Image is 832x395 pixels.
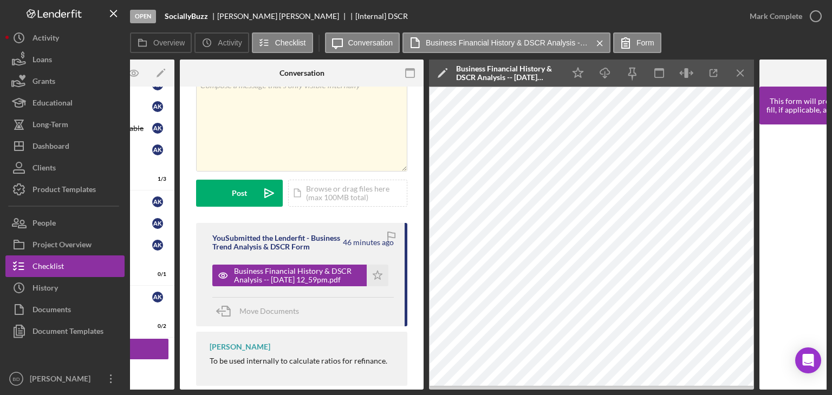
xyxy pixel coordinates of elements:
[343,238,394,247] time: 2025-10-07 17:00
[456,64,559,82] div: Business Financial History & DSCR Analysis -- [DATE] 12_59pm.pdf
[5,157,125,179] button: Clients
[234,267,361,284] div: Business Financial History & DSCR Analysis -- [DATE] 12_59pm.pdf
[130,10,156,23] div: Open
[739,5,827,27] button: Mark Complete
[32,277,58,301] div: History
[152,101,163,112] div: A K
[5,135,125,157] button: Dashboard
[210,343,270,351] div: [PERSON_NAME]
[252,32,313,53] button: Checklist
[795,347,821,373] div: Open Intercom Messenger
[325,32,400,53] button: Conversation
[5,49,125,70] button: Loans
[5,179,125,200] button: Product Templates
[152,240,163,251] div: A K
[165,12,208,21] b: SociallyBuzz
[12,376,19,382] text: BD
[239,306,299,315] span: Move Documents
[32,255,64,280] div: Checklist
[275,38,306,47] label: Checklist
[636,38,654,47] label: Form
[348,38,393,47] label: Conversation
[613,32,661,53] button: Form
[32,179,96,203] div: Product Templates
[32,212,56,236] div: People
[32,92,73,116] div: Educational
[210,357,387,365] div: To be used internally to calculate ratios for refinance.
[152,196,163,207] div: A K
[232,180,247,207] div: Post
[5,299,125,320] button: Documents
[32,157,56,181] div: Clients
[152,218,163,229] div: A K
[32,135,69,160] div: Dashboard
[355,12,408,21] div: [Internal] DSCR
[5,368,125,390] button: BD[PERSON_NAME]
[147,323,166,330] div: 0 / 2
[153,38,185,47] label: Overview
[32,320,103,345] div: Document Templates
[212,265,388,286] button: Business Financial History & DSCR Analysis -- [DATE] 12_59pm.pdf
[750,5,802,27] div: Mark Complete
[27,368,97,392] div: [PERSON_NAME]
[147,176,166,182] div: 1 / 3
[279,69,324,77] div: Conversation
[5,234,125,255] button: Project Overview
[5,255,125,277] button: Checklist
[212,298,310,325] button: Move Documents
[32,70,55,95] div: Grants
[32,299,71,323] div: Documents
[5,114,125,135] button: Long-Term
[426,38,588,47] label: Business Financial History & DSCR Analysis -- [DATE] 12_59pm.pdf
[402,32,610,53] button: Business Financial History & DSCR Analysis -- [DATE] 12_59pm.pdf
[5,212,125,234] button: People
[152,144,163,155] div: A K
[5,92,125,114] button: Educational
[32,234,92,258] div: Project Overview
[32,114,68,138] div: Long-Term
[5,70,125,92] button: Grants
[32,27,59,51] div: Activity
[147,271,166,278] div: 0 / 1
[152,123,163,134] div: A K
[194,32,249,53] button: Activity
[217,12,348,21] div: [PERSON_NAME] [PERSON_NAME]
[212,234,341,251] div: You Submitted the Lenderfit - Business Trend Analysis & DSCR Form
[152,292,163,302] div: A K
[5,27,125,49] button: Activity
[32,49,52,73] div: Loans
[5,277,125,299] button: History
[130,32,192,53] button: Overview
[218,38,242,47] label: Activity
[196,180,283,207] button: Post
[5,320,125,342] button: Document Templates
